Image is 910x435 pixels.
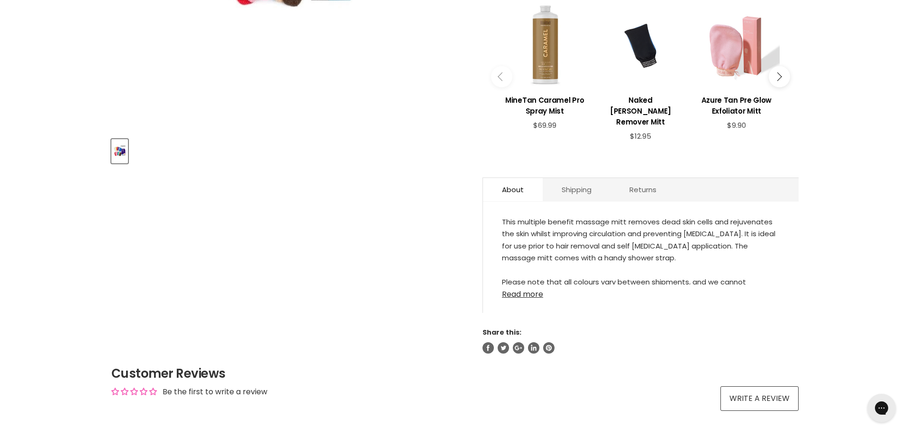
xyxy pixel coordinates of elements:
a: View product:Naked Tan Tan Remover Mitt [597,88,683,132]
a: Read more [502,284,780,299]
h2: Customer Reviews [111,365,799,382]
span: $69.99 [533,120,556,130]
a: View product:Azure Tan Pre Glow Exfoliator Mitt [693,88,780,121]
a: Shipping [543,178,610,201]
a: View product:MineTan Caramel Pro Spray Mist [501,88,588,121]
h3: Naked [PERSON_NAME] Remover Mitt [597,95,683,127]
div: Be the first to write a review [163,387,267,397]
span: $12.95 [630,131,651,141]
div: This multiple benefit massage mitt removes dead skin cells and rejuvenates the skin whilst improv... [502,216,780,284]
a: Returns [610,178,675,201]
h3: Azure Tan Pre Glow Exfoliator Mitt [693,95,780,116]
div: Average rating is 0.00 stars [111,386,157,397]
iframe: Gorgias live chat messenger [863,391,901,426]
img: Caron Milano Originale Massage Mitt [112,140,127,162]
aside: Share this: [482,328,799,354]
h3: MineTan Caramel Pro Spray Mist [501,95,588,116]
a: Write a review [720,386,799,411]
span: Share this: [482,328,521,337]
span: $9.90 [727,120,746,130]
button: Caron Milano Originale Massage Mitt [111,139,128,163]
a: About [483,178,543,201]
div: Product thumbnails [110,136,467,163]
